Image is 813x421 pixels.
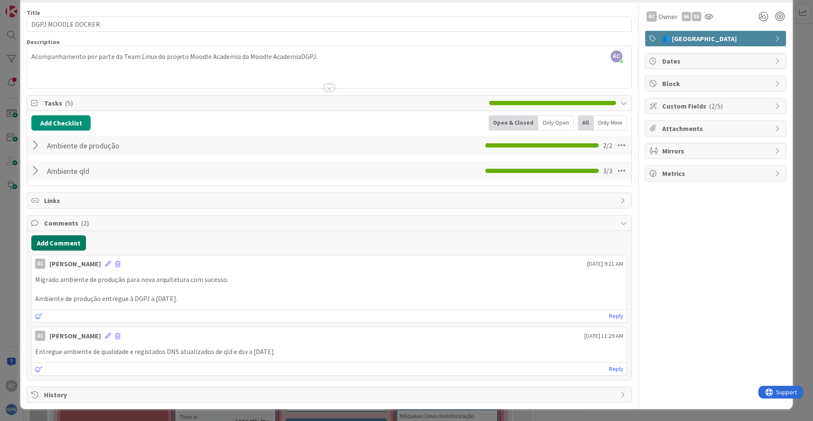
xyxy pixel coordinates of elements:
[44,218,616,228] span: Comments
[50,331,101,341] div: [PERSON_NAME]
[44,195,616,206] span: Links
[27,17,632,32] input: type card name here...
[44,98,485,108] span: Tasks
[27,9,40,17] label: Title
[662,78,771,89] span: Block
[662,146,771,156] span: Mirrors
[587,259,623,268] span: [DATE] 9:21 AM
[31,115,91,131] button: Add Checklist
[662,123,771,134] span: Attachments
[44,163,235,178] input: Add Checklist...
[609,364,623,374] a: Reply
[31,52,627,61] p: Acompanhamento por parte da Team Linux do projeto Moodle Academia da Moodle AcademiaDGPJ.
[35,331,45,341] div: ÁC
[50,259,101,269] div: [PERSON_NAME]
[578,115,594,131] div: All
[611,50,622,62] span: ÁC
[44,138,235,153] input: Add Checklist...
[35,347,623,357] p: Entregue ambiente de qualidade e registados DNS atualizados de qld e dsv a [DATE].
[692,12,701,21] div: EA
[682,12,691,21] div: AA
[81,219,89,227] span: ( 2 )
[31,235,86,251] button: Add Comment
[609,311,623,321] a: Reply
[35,294,623,304] p: Ambiente de produção entregue à DGPJ a [DATE].
[662,56,771,66] span: Dates
[489,115,538,131] div: Open & Closed
[594,115,627,131] div: Only Mine
[709,102,723,110] span: ( 2/5 )
[603,166,612,176] span: 3 / 3
[538,115,574,131] div: Only Open
[18,1,39,11] span: Support
[662,168,771,178] span: Metrics
[584,332,623,340] span: [DATE] 11:29 AM
[35,259,45,269] div: ÁC
[27,38,60,46] span: Description
[658,11,677,22] span: Owner
[662,33,771,44] span: 👥 [GEOGRAPHIC_DATA]
[35,275,623,284] p: Migrado ambiente de produção para nova arquitetura com sucesso.
[647,11,657,22] div: ÁC
[603,140,612,151] span: 2 / 2
[662,101,771,111] span: Custom Fields
[44,390,616,400] span: History
[65,99,73,107] span: ( 5 )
